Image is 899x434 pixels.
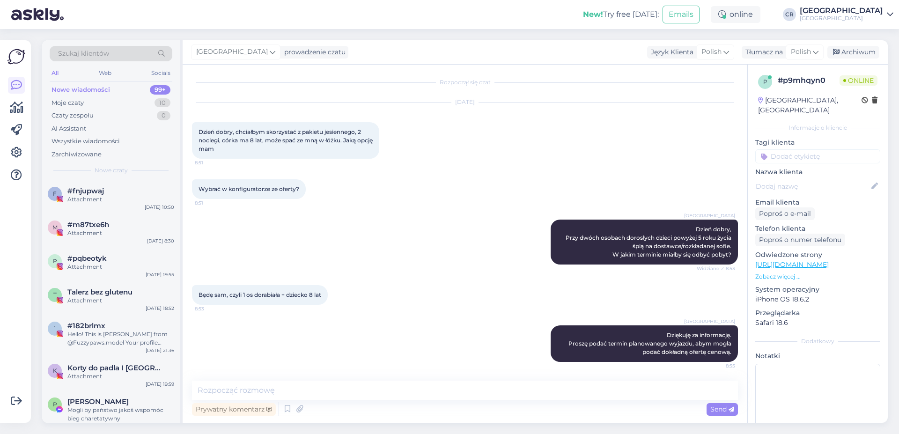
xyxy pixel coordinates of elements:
[800,7,893,22] a: [GEOGRAPHIC_DATA][GEOGRAPHIC_DATA]
[67,263,174,271] div: Attachment
[52,111,94,120] div: Czaty zespołu
[52,224,58,231] span: m
[67,372,174,381] div: Attachment
[67,221,109,229] span: #m87txe6h
[150,85,170,95] div: 99+
[791,47,811,57] span: Polish
[755,198,880,207] p: Email klienta
[52,98,84,108] div: Moje czaty
[647,47,693,57] div: Język Klienta
[192,78,738,87] div: Rozpoczął się czat
[67,288,133,296] span: Talerz bez glutenu
[145,204,174,211] div: [DATE] 10:50
[58,49,109,59] span: Szukaj klientów
[199,128,374,152] span: Dzień dobry, chciałbym skorzystać z pakietu jesiennego, 2 noclegi, córka ma 8 lat, może spać ze m...
[146,271,174,278] div: [DATE] 19:55
[192,98,738,106] div: [DATE]
[755,167,880,177] p: Nazwa klienta
[697,265,735,272] span: Widziane ✓ 8:53
[67,330,174,347] div: Hello! This is [PERSON_NAME] from @Fuzzypaws.model Your profile caught our eye We are a world Fam...
[755,124,880,132] div: Informacje o kliencie
[67,195,174,204] div: Attachment
[199,291,321,298] span: Będę sam, czyli 1 os dorabiała + dziecko 8 lat
[95,166,128,175] span: Nowe czaty
[742,47,783,57] div: Tłumacz na
[53,401,57,408] span: P
[711,6,760,23] div: online
[147,237,174,244] div: [DATE] 8:30
[196,47,268,57] span: [GEOGRAPHIC_DATA]
[53,367,57,374] span: K
[67,254,107,263] span: #pqbeotyk
[50,67,60,79] div: All
[53,257,57,265] span: p
[663,6,700,23] button: Emails
[146,381,174,388] div: [DATE] 19:59
[67,322,105,330] span: #182brlmx
[195,199,230,206] span: 8:51
[52,124,86,133] div: AI Assistant
[53,291,57,298] span: T
[755,207,815,220] div: Poproś o e-mail
[827,46,879,59] div: Archiwum
[7,48,25,66] img: Askly Logo
[192,403,276,416] div: Prywatny komentarz
[52,150,102,159] div: Zarchiwizowane
[755,138,880,147] p: Tagi klienta
[755,260,829,269] a: [URL][DOMAIN_NAME]
[840,75,877,86] span: Online
[67,406,174,423] div: Mogli by państwo jakoś wspomóc bieg charetatywny
[755,318,880,328] p: Safari 18.6
[53,190,57,197] span: f
[756,181,870,191] input: Dodaj nazwę
[67,229,174,237] div: Attachment
[67,397,129,406] span: Paweł Tcho
[199,185,299,192] span: Wybrać w konfiguratorze ze oferty?
[800,15,883,22] div: [GEOGRAPHIC_DATA]
[755,149,880,163] input: Dodać etykietę
[755,337,880,346] div: Dodatkowy
[97,67,113,79] div: Web
[755,294,880,304] p: iPhone OS 18.6.2
[155,98,170,108] div: 10
[67,187,104,195] span: #fnjupwaj
[763,78,767,85] span: p
[800,7,883,15] div: [GEOGRAPHIC_DATA]
[583,10,603,19] b: New!
[684,318,735,325] span: [GEOGRAPHIC_DATA]
[755,250,880,260] p: Odwiedzone strony
[583,9,659,20] div: Try free [DATE]:
[146,305,174,312] div: [DATE] 18:52
[755,234,845,246] div: Poproś o numer telefonu
[684,212,735,219] span: [GEOGRAPHIC_DATA]
[755,224,880,234] p: Telefon klienta
[710,405,734,413] span: Send
[700,362,735,369] span: 8:55
[52,137,120,146] div: Wszystkie wiadomości
[149,67,172,79] div: Socials
[146,347,174,354] div: [DATE] 21:36
[195,159,230,166] span: 8:51
[783,8,796,21] div: CR
[67,364,165,372] span: Korty do padla I Szczecin
[701,47,722,57] span: Polish
[54,325,56,332] span: 1
[755,351,880,361] p: Notatki
[280,47,346,57] div: prowadzenie czatu
[195,305,230,312] span: 8:53
[755,272,880,281] p: Zobacz więcej ...
[758,96,862,115] div: [GEOGRAPHIC_DATA], [GEOGRAPHIC_DATA]
[67,296,174,305] div: Attachment
[755,285,880,294] p: System operacyjny
[755,308,880,318] p: Przeglądarka
[52,85,110,95] div: Nowe wiadomości
[157,111,170,120] div: 0
[778,75,840,86] div: # p9mhqyn0
[568,331,733,355] span: Dziękuję za informację. Proszę podać termin planowanego wyjazdu, abym mogła podać dokładną ofertę...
